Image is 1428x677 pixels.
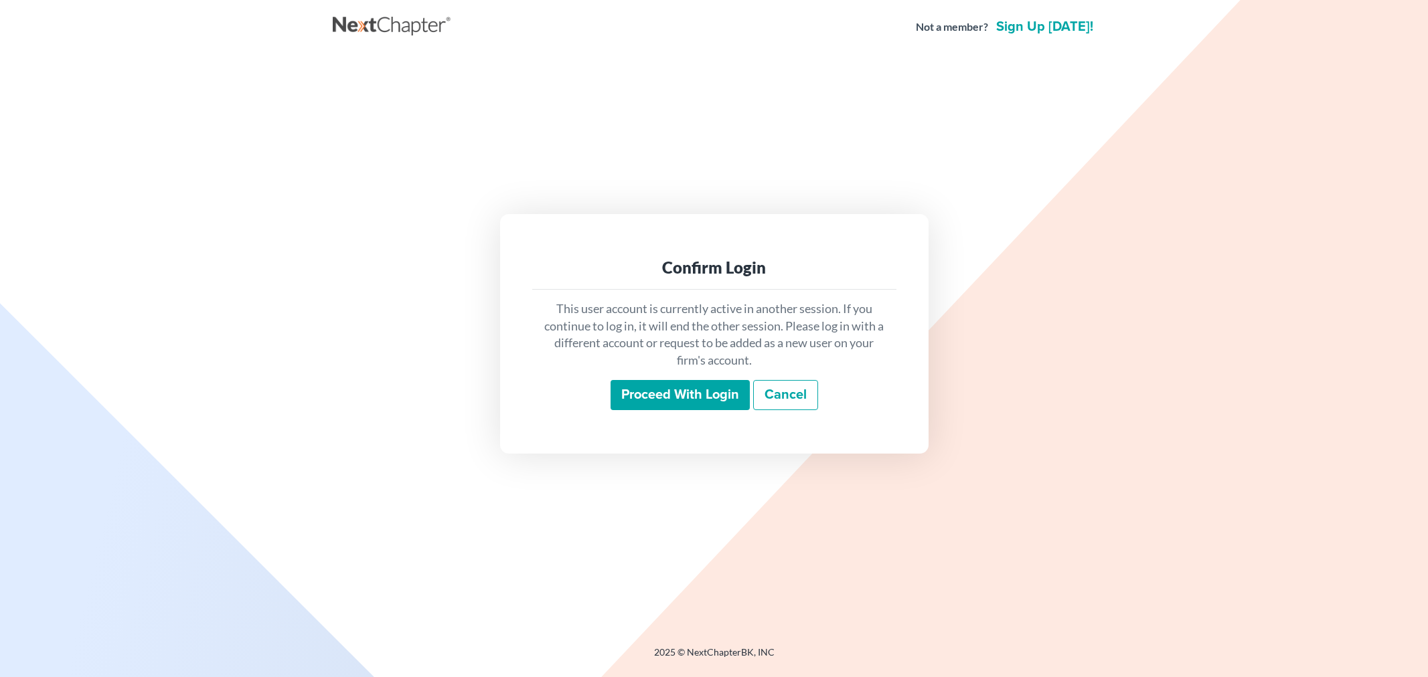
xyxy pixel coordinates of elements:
a: Sign up [DATE]! [994,20,1096,33]
p: This user account is currently active in another session. If you continue to log in, it will end ... [543,300,886,369]
div: Confirm Login [543,257,886,278]
strong: Not a member? [916,19,988,35]
input: Proceed with login [611,380,750,411]
a: Cancel [753,380,818,411]
div: 2025 © NextChapterBK, INC [333,646,1096,670]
